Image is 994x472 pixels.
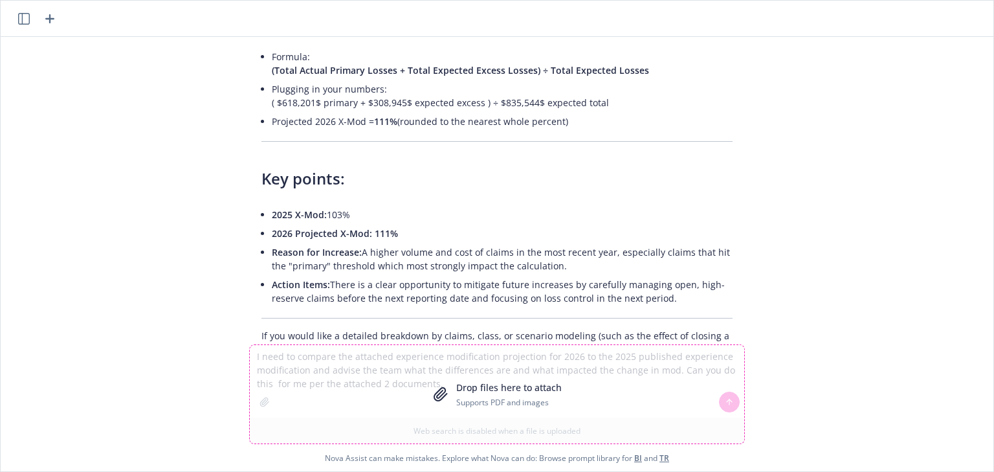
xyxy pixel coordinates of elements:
p: Projected 2026 X-Mod = (rounded to the nearest whole percent) [272,115,733,128]
span: Nova Assist can make mistakes. Explore what Nova can do: Browse prompt library for and [6,445,988,471]
p: Drop files here to attach [456,381,562,394]
span: 111% [375,227,398,240]
p: Plugging in your numbers: ( $618,201$ primary + $308,945$ expected excess ) ÷ $835,544$ expected ... [272,82,733,109]
p: If you would like a detailed breakdown by claims, class, or scenario modeling (such as the effect... [261,329,733,356]
span: 2025 X-Mod: [272,208,327,221]
span: Action Items: [272,278,330,291]
li: A higher volume and cost of claims in the most recent year, especially claims that hit the "prima... [272,243,733,275]
li: 103% [272,205,733,224]
span: 2026 Projected X-Mod: [272,227,372,240]
span: 111% [374,115,397,128]
p: Formula: [272,50,733,77]
a: TR [659,453,669,464]
span: Reason for Increase: [272,246,362,258]
p: Supports PDF and images [456,397,562,408]
li: There is a clear opportunity to mitigate future increases by carefully managing open, high-reserv... [272,275,733,308]
span: (Total Actual Primary Losses + Total Expected Excess Losses) ÷ Total Expected Losses [272,64,649,76]
h3: Key points: [261,168,733,190]
a: BI [634,453,642,464]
